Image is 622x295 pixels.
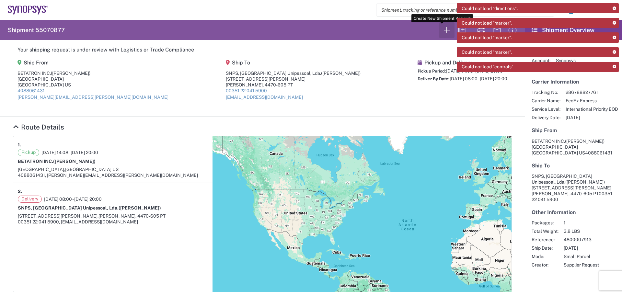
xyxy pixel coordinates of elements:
h5: Carrier Information [532,79,615,85]
span: FedEx Express [566,98,618,104]
h5: Ship To [532,163,615,169]
span: Total Weight: [532,228,559,234]
span: Could not load "marker". [462,49,512,55]
span: [PERSON_NAME], 4470-605 PT [98,213,166,219]
span: [DATE] 14:08 - [DATE] 20:00 [41,150,98,155]
span: Packages: [532,220,559,226]
span: Service Level: [532,106,560,112]
h5: Your shipping request is under review with Logistics or Trade Compliance [17,47,507,53]
h2: Shipment 55070877 [8,26,65,34]
h5: Pickup and Delivery [418,60,507,66]
span: ([PERSON_NAME]) [321,71,361,76]
span: [GEOGRAPHIC_DATA] [532,144,578,150]
h5: Ship To [226,60,361,66]
h5: Other Information [532,209,615,215]
span: Reference: [532,237,559,243]
span: Could not load "controls". [462,64,514,70]
span: [DATE] 08:00 - [DATE] 20:00 [44,196,102,202]
span: [DATE] 08:00 - [DATE] 20:00 [450,76,507,81]
span: Creator: [532,262,559,268]
h5: Ship From [532,127,615,133]
div: [PERSON_NAME], 4470-605 PT [226,82,361,88]
span: SNPS, [GEOGRAPHIC_DATA] Unipessoal, Lda. [STREET_ADDRESS][PERSON_NAME] [532,174,611,190]
strong: 1. [18,141,21,149]
span: [GEOGRAPHIC_DATA], [18,167,65,172]
div: [STREET_ADDRESS][PERSON_NAME] [226,76,361,82]
span: Ship Date: [532,245,559,251]
span: International Priority EOD [566,106,618,112]
span: BETATRON INC. [532,139,565,144]
span: Supplier Request [564,262,599,268]
div: BETATRON INC. [17,70,168,76]
span: Deliver By Date: [418,76,450,81]
strong: SNPS, [GEOGRAPHIC_DATA] Unipessoal, Lda. [18,205,161,210]
span: 3.8 LBS [564,228,599,234]
span: [STREET_ADDRESS][PERSON_NAME], [18,213,98,219]
span: Carrier Name: [532,98,560,104]
span: [DATE] 14:08 - [DATE] 20:00 [446,68,503,74]
h5: Ship From [17,60,168,66]
a: Hide Details [13,123,64,131]
span: Mode: [532,254,559,259]
strong: 2. [18,187,22,196]
span: [GEOGRAPHIC_DATA] US [65,167,119,172]
a: [PERSON_NAME][EMAIL_ADDRESS][PERSON_NAME][DOMAIN_NAME] [17,95,168,100]
input: Shipment, tracking or reference number [376,4,544,16]
span: [DATE] [564,245,599,251]
span: Pickup [18,149,39,156]
span: Could not load "marker". [462,20,512,26]
div: 4088061431, [PERSON_NAME][EMAIL_ADDRESS][PERSON_NAME][DOMAIN_NAME] [18,172,208,178]
span: Tracking No: [532,89,560,95]
span: ([PERSON_NAME]) [51,71,90,76]
span: ([PERSON_NAME]) [565,179,605,185]
span: Delivery Date: [532,115,560,120]
span: Could not load "marker". [462,35,512,40]
span: Could not load "directions". [462,6,518,11]
span: ([PERSON_NAME]) [53,159,96,164]
span: 286788827761 [566,89,618,95]
a: [EMAIL_ADDRESS][DOMAIN_NAME] [226,95,303,100]
span: 4088061431 [585,150,612,155]
div: [GEOGRAPHIC_DATA] US [17,82,168,88]
div: SNPS, [GEOGRAPHIC_DATA] Unipessoal, Lda. [226,70,361,76]
span: Pickup Period: [418,69,446,74]
span: 4800007913 [564,237,599,243]
strong: BETATRON INC. [18,159,96,164]
span: Delivery [18,196,42,203]
span: ([PERSON_NAME]) [119,205,161,210]
div: 00351 22 041 5900, [EMAIL_ADDRESS][DOMAIN_NAME] [18,219,208,225]
address: [PERSON_NAME], 4470-605 PT [532,173,615,202]
span: Small Parcel [564,254,599,259]
span: 00351 22 041 5900 [532,191,612,202]
a: 4088061431 [17,88,45,93]
address: [GEOGRAPHIC_DATA] US [532,138,615,156]
span: [DATE] [566,115,618,120]
span: ([PERSON_NAME]) [565,139,605,144]
a: 00351 22 041 5900 [226,88,267,93]
span: 1 [564,220,599,226]
div: [GEOGRAPHIC_DATA] [17,76,168,82]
